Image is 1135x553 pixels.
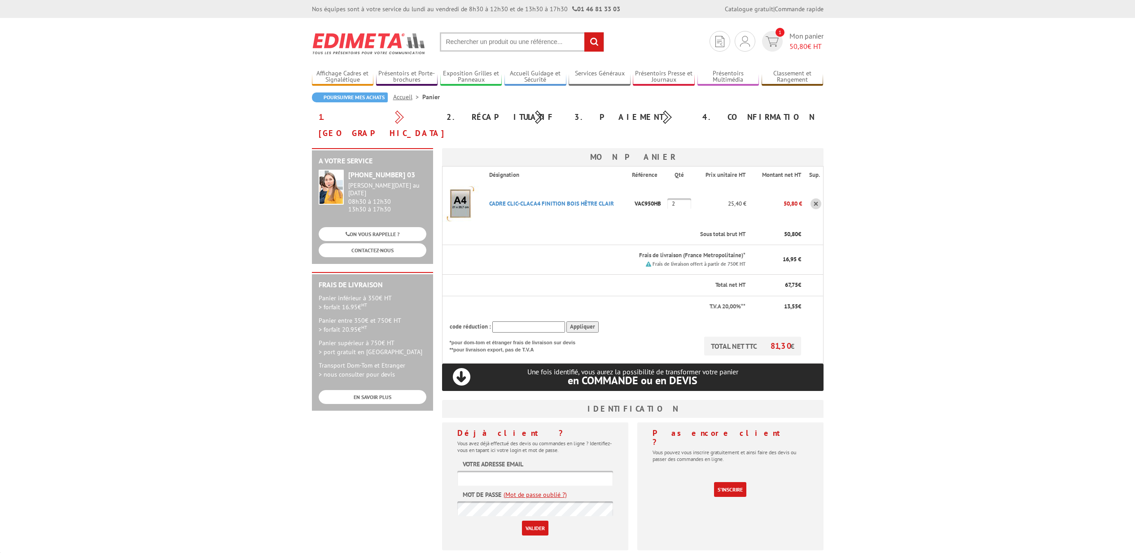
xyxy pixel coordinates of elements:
[802,167,823,184] th: Sup.
[740,36,750,47] img: devis rapide
[633,70,695,84] a: Présentoirs Presse et Journaux
[319,390,426,404] a: EN SAVOIR PLUS
[667,167,693,184] th: Qté
[632,196,667,211] p: VAC950HB
[319,348,422,356] span: > port gratuit en [GEOGRAPHIC_DATA]
[572,5,620,13] strong: 01 46 81 33 03
[393,93,422,101] a: Accueil
[450,323,491,330] span: code réduction :
[566,321,599,333] input: Appliquer
[443,186,478,222] img: CADRE CLIC-CLAC A4 FINITION BOIS HêTRE CLAIR
[789,41,824,52] span: € HT
[312,27,426,60] img: Edimeta
[762,70,824,84] a: Classement et Rangement
[697,70,759,84] a: Présentoirs Multimédia
[457,440,613,453] p: Vous avez déjà effectué des devis ou commandes en ligne ? Identifiez-vous en tapant ici votre log...
[422,92,440,101] li: Panier
[754,171,801,180] p: Montant net HT
[725,4,824,13] div: |
[442,400,824,418] h3: Identification
[504,490,567,499] a: (Mot de passe oublié ?)
[319,338,426,356] p: Panier supérieur à 750€ HT
[482,224,746,245] th: Sous total brut HT
[319,370,395,378] span: > nous consulter pour devis
[457,429,613,438] h4: Déjà client ?
[319,227,426,241] a: ON VOUS RAPPELLE ?
[312,109,440,141] div: 1. [GEOGRAPHIC_DATA]
[568,109,696,125] div: 3. Paiement
[725,5,773,13] a: Catalogue gratuit
[361,302,367,308] sup: HT
[312,70,374,84] a: Affichage Cadres et Signalétique
[766,36,779,47] img: devis rapide
[319,303,367,311] span: > forfait 16.95€
[463,490,501,499] label: Mot de passe
[754,230,801,239] p: €
[442,368,824,386] p: Une fois identifié, vous aurez la possibilité de transformer votre panier
[653,449,808,462] p: Vous pouvez vous inscrire gratuitement et ainsi faire des devis ou passer des commandes en ligne.
[701,171,745,180] p: Prix unitaire HT
[348,182,426,197] div: [PERSON_NAME][DATE] au [DATE]
[785,281,798,289] span: 67,75
[376,70,438,84] a: Présentoirs et Porte-brochures
[646,261,651,267] img: picto.png
[693,196,746,211] p: 25,40 €
[319,361,426,379] p: Transport Dom-Tom et Etranger
[771,341,790,351] span: 81,30
[450,303,745,311] p: T.V.A 20,00%**
[789,42,807,51] span: 50,80
[489,200,614,207] a: CADRE CLIC-CLAC A4 FINITION BOIS HêTRE CLAIR
[715,36,724,47] img: devis rapide
[319,243,426,257] a: CONTACTEZ-NOUS
[754,281,801,290] p: €
[348,170,415,179] strong: [PHONE_NUMBER] 03
[522,521,548,535] input: Valider
[775,5,824,13] a: Commande rapide
[783,255,801,263] span: 16,95 €
[704,337,801,355] p: TOTAL NET TTC €
[568,373,697,387] span: en COMMANDE ou en DEVIS
[569,70,631,84] a: Services Généraux
[450,337,584,353] p: *pour dom-tom et étranger frais de livraison sur devis **pour livraison export, pas de T.V.A
[632,171,666,180] p: Référence
[463,460,523,469] label: Votre adresse email
[440,32,604,52] input: Rechercher un produit ou une référence...
[319,316,426,334] p: Panier entre 350€ et 750€ HT
[319,157,426,165] h2: A votre service
[784,230,798,238] span: 50,80
[312,4,620,13] div: Nos équipes sont à votre service du lundi au vendredi de 8h30 à 12h30 et de 13h30 à 17h30
[319,170,344,205] img: widget-service.jpg
[784,303,798,310] span: 13,55
[442,148,824,166] h3: Mon panier
[440,109,568,125] div: 2. Récapitulatif
[776,28,784,37] span: 1
[482,167,632,184] th: Désignation
[760,31,824,52] a: devis rapide 1 Mon panier 50,80€ HT
[348,182,426,213] div: 08h30 à 12h30 13h30 à 17h30
[754,303,801,311] p: €
[489,251,745,260] p: Frais de livraison (France Metropolitaine)*
[319,325,367,334] span: > forfait 20.95€
[440,70,502,84] a: Exposition Grilles et Panneaux
[361,324,367,330] sup: HT
[584,32,604,52] input: rechercher
[653,261,745,267] small: Frais de livraison offert à partir de 750€ HT
[746,196,802,211] p: 50,80 €
[789,31,824,52] span: Mon panier
[653,429,808,447] h4: Pas encore client ?
[319,281,426,289] h2: Frais de Livraison
[312,92,388,102] a: Poursuivre mes achats
[319,294,426,312] p: Panier inférieur à 350€ HT
[696,109,824,125] div: 4. Confirmation
[504,70,566,84] a: Accueil Guidage et Sécurité
[714,482,746,497] a: S'inscrire
[450,281,745,290] p: Total net HT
